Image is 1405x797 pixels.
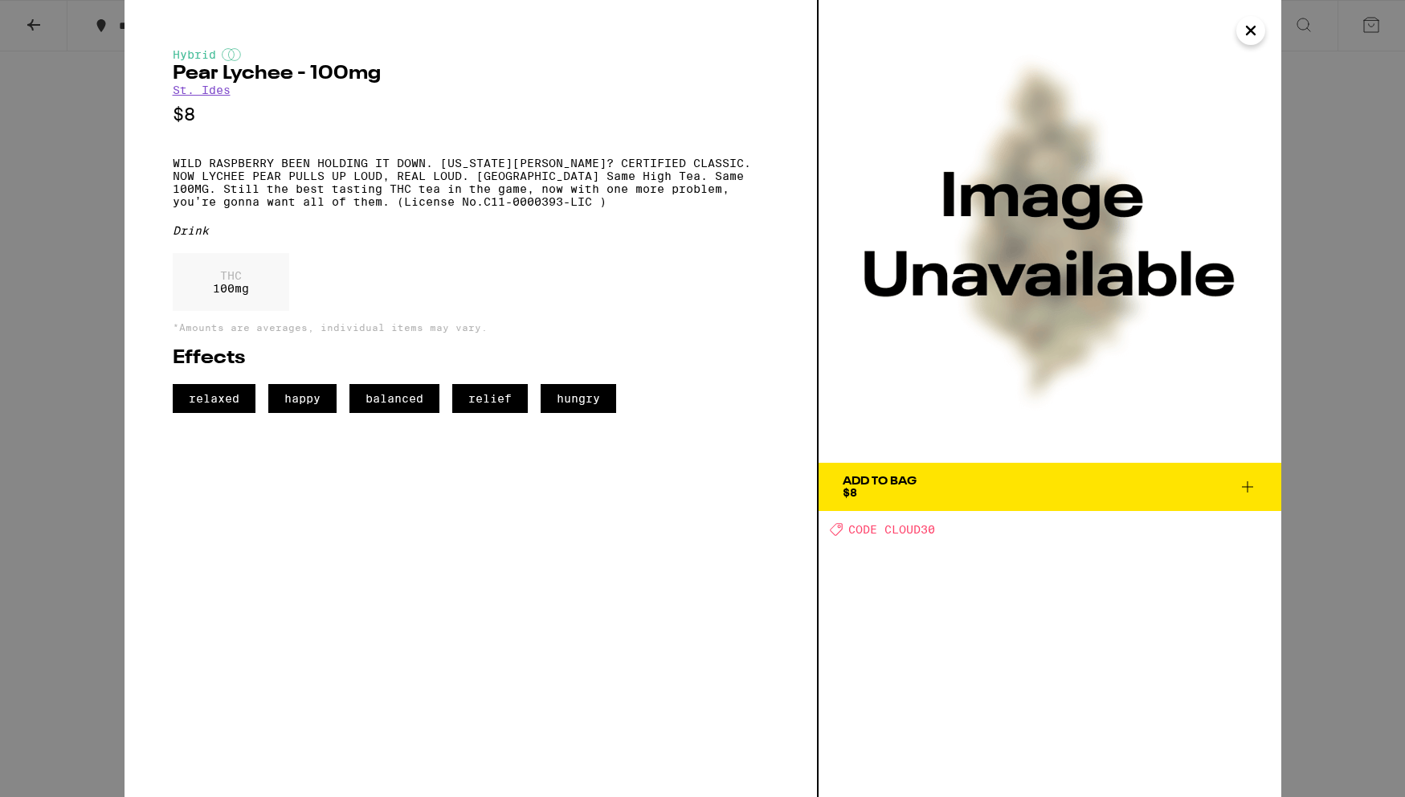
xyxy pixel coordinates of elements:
[819,463,1281,511] button: Add To Bag$8
[349,384,439,413] span: balanced
[173,253,289,311] div: 100 mg
[843,476,917,487] div: Add To Bag
[173,349,769,368] h2: Effects
[173,84,231,96] a: St. Ides
[213,269,249,282] p: THC
[173,48,769,61] div: Hybrid
[173,384,255,413] span: relaxed
[173,104,769,125] p: $8
[222,48,241,61] img: hybridColor.svg
[843,486,857,499] span: $8
[173,224,769,237] div: Drink
[1236,16,1265,45] button: Close
[173,64,769,84] h2: Pear Lychee - 100mg
[268,384,337,413] span: happy
[173,157,769,208] p: WILD RASPBERRY BEEN HOLDING IT DOWN. [US_STATE][PERSON_NAME]? CERTIFIED CLASSIC. NOW LYCHEE PEAR ...
[848,523,935,536] span: CODE CLOUD30
[10,11,116,24] span: Hi. Need any help?
[541,384,616,413] span: hungry
[173,322,769,333] p: *Amounts are averages, individual items may vary.
[452,384,528,413] span: relief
